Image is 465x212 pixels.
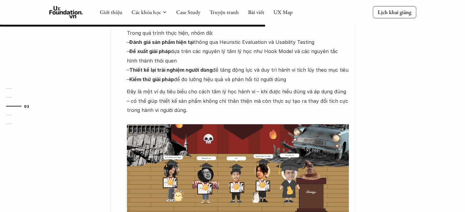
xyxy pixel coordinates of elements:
p: Trong quá trình thực hiện, nhóm đã: – thông qua Heuristic Evaluation và Usability Testing – dựa t... [127,28,349,84]
a: Truyện tranh [209,9,239,16]
a: Case Study [176,9,200,16]
strong: 03 [24,104,29,108]
a: UX Map [273,9,293,16]
a: Các khóa học [131,9,161,16]
strong: Đề xuất giải pháp [129,48,171,54]
a: Giới thiệu [100,9,122,16]
a: 03 [6,102,35,110]
strong: Đánh giá sản phẩm hiện tại [129,39,194,45]
strong: Kiểm thử giải pháp [129,76,174,82]
a: Lịch khai giảng [373,6,416,18]
strong: Thiết kế lại trải nghiệm người dùng [129,67,212,73]
p: Đây là một ví dụ tiêu biểu cho cách tâm lý học hành vi – khi được hiểu đúng và áp dụng đúng – có ... [127,87,349,124]
a: Bài viết [248,9,264,16]
p: Lịch khai giảng [378,9,411,16]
